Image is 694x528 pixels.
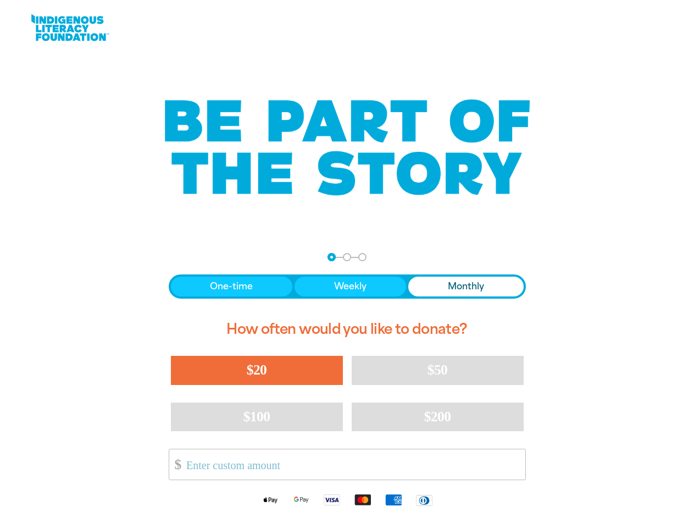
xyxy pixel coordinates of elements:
[448,280,484,293] span: Monthly
[171,277,293,296] button: One-time
[171,403,343,431] button: $100
[408,277,524,296] button: Monthly
[317,493,347,506] img: Visa logo
[378,493,409,506] img: American Express logo
[247,362,267,378] span: $20
[169,485,526,515] div: Available payment methods
[427,362,447,378] span: $50
[352,403,524,431] button: $200
[343,253,351,261] button: Navigate to step 2 of 3 to enter your details
[171,356,343,384] button: $20
[155,78,540,218] img: Be part of the story
[255,493,286,506] img: Apple Pay logo
[286,493,317,506] img: Google Pay logo
[327,253,336,261] button: Navigate to step 1 of 3 to enter your donation amount
[409,494,440,507] img: Diners Club logo
[358,253,367,261] button: Navigate to step 3 of 3 to enter your payment details
[243,409,270,425] span: $100
[169,274,526,299] div: Donation frequency
[334,280,367,293] span: Weekly
[295,277,406,296] button: Weekly
[210,280,253,293] span: One-time
[347,493,378,506] img: Mastercard logo
[169,452,181,477] span: $
[179,449,525,480] input: Enter custom amount
[352,356,524,384] button: $50
[424,409,451,425] span: $200
[169,312,526,347] h2: How often would you like to donate?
